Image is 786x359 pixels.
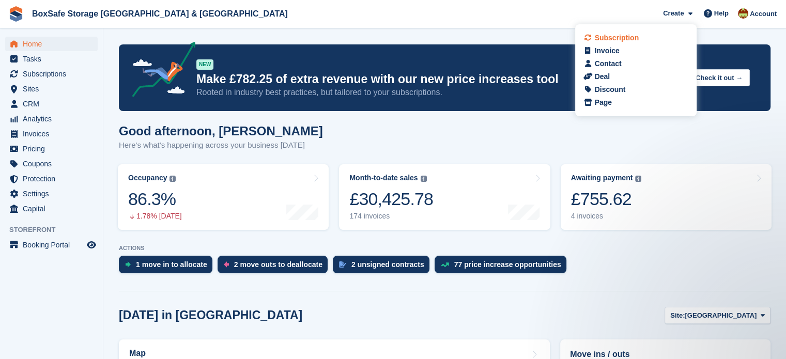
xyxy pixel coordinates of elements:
a: menu [5,97,98,111]
span: Capital [23,201,85,216]
a: menu [5,67,98,81]
img: icon-info-grey-7440780725fd019a000dd9b08b2336e03edf1995a4989e88bcd33f0948082b44.svg [169,176,176,182]
div: 77 price increase opportunities [454,260,561,269]
div: Month-to-date sales [349,174,418,182]
p: ACTIONS [119,245,770,252]
h1: Good afternoon, [PERSON_NAME] [119,124,323,138]
a: Preview store [85,239,98,251]
a: menu [5,201,98,216]
button: Check it out → [688,69,750,86]
a: Contact [585,58,687,69]
div: 86.3% [128,189,182,210]
div: 2 move outs to deallocate [234,260,322,269]
span: Booking Portal [23,238,85,252]
a: menu [5,112,98,126]
h2: Map [129,349,146,358]
span: Coupons [23,157,85,171]
span: Help [714,8,729,19]
a: BoxSafe Storage [GEOGRAPHIC_DATA] & [GEOGRAPHIC_DATA] [28,5,292,22]
a: menu [5,238,98,252]
p: Here's what's happening across your business [DATE] [119,139,323,151]
a: menu [5,157,98,171]
span: Tasks [23,52,85,66]
div: 4 invoices [571,212,642,221]
div: £30,425.78 [349,189,433,210]
span: Account [750,9,777,19]
div: 2 unsigned contracts [351,260,424,269]
img: icon-info-grey-7440780725fd019a000dd9b08b2336e03edf1995a4989e88bcd33f0948082b44.svg [421,176,427,182]
a: 77 price increase opportunities [435,256,572,278]
span: CRM [23,97,85,111]
span: Site: [670,310,685,321]
div: Invoice [594,45,619,56]
div: £755.62 [571,189,642,210]
div: 1.78% [DATE] [128,212,182,221]
span: Pricing [23,142,85,156]
span: Home [23,37,85,51]
a: Awaiting payment £755.62 4 invoices [561,164,772,230]
a: Occupancy 86.3% 1.78% [DATE] [118,164,329,230]
span: Sites [23,82,85,96]
a: menu [5,52,98,66]
div: Awaiting payment [571,174,633,182]
span: Protection [23,171,85,186]
span: [GEOGRAPHIC_DATA] [685,310,757,321]
span: Subscriptions [23,67,85,81]
img: move_outs_to_deallocate_icon-f764333ba52eb49d3ac5e1228854f67142a1ed5810a6f6cc68b1a99e826820c5.svg [224,261,229,268]
span: Invoices [23,127,85,141]
a: Page [585,97,687,108]
p: Rooted in industry best practices, but tailored to your subscriptions. [196,87,680,98]
span: Storefront [9,225,103,235]
img: price-adjustments-announcement-icon-8257ccfd72463d97f412b2fc003d46551f7dbcb40ab6d574587a9cd5c0d94... [124,42,196,101]
div: Page [594,97,611,108]
span: Analytics [23,112,85,126]
img: Kim [738,8,748,19]
img: icon-info-grey-7440780725fd019a000dd9b08b2336e03edf1995a4989e88bcd33f0948082b44.svg [635,176,641,182]
img: move_ins_to_allocate_icon-fdf77a2bb77ea45bf5b3d319d69a93e2d87916cf1d5bf7949dd705db3b84f3ca.svg [125,261,131,268]
img: contract_signature_icon-13c848040528278c33f63329250d36e43548de30e8caae1d1a13099fd9432cc5.svg [339,261,346,268]
a: 2 move outs to deallocate [218,256,333,278]
span: Settings [23,186,85,201]
a: Month-to-date sales £30,425.78 174 invoices [339,164,550,230]
div: Contact [594,58,621,69]
div: Occupancy [128,174,167,182]
a: 2 unsigned contracts [333,256,435,278]
img: stora-icon-8386f47178a22dfd0bd8f6a31ec36ba5ce8667c1dd55bd0f319d3a0aa187defe.svg [8,6,24,22]
a: Subscription [585,33,687,43]
div: Deal [594,71,610,82]
div: Discount [594,84,625,95]
div: NEW [196,59,213,70]
img: price_increase_opportunities-93ffe204e8149a01c8c9dc8f82e8f89637d9d84a8eef4429ea346261dce0b2c0.svg [441,262,449,267]
a: menu [5,171,98,186]
a: 1 move in to allocate [119,256,218,278]
a: menu [5,82,98,96]
button: Site: [GEOGRAPHIC_DATA] [665,307,770,324]
a: Invoice [585,45,687,56]
div: Subscription [594,33,639,43]
a: menu [5,186,98,201]
h2: [DATE] in [GEOGRAPHIC_DATA] [119,308,302,322]
a: menu [5,37,98,51]
span: Create [663,8,684,19]
a: Discount [585,84,687,95]
a: Deal [585,71,687,82]
div: 174 invoices [349,212,433,221]
p: Make £782.25 of extra revenue with our new price increases tool [196,72,680,87]
a: menu [5,142,98,156]
a: menu [5,127,98,141]
div: 1 move in to allocate [136,260,207,269]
